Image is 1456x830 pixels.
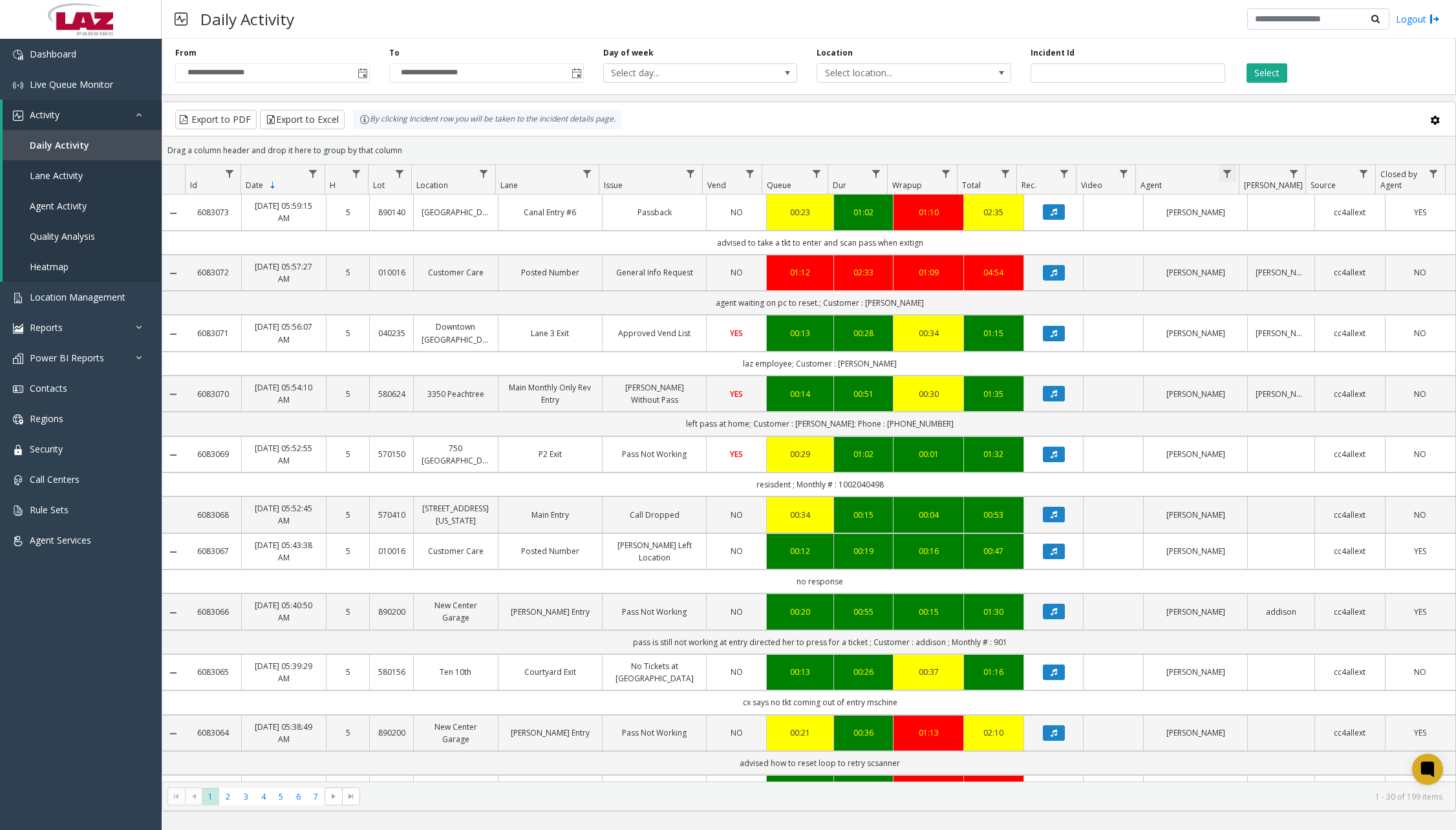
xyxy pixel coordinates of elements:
[775,509,826,521] a: 00:34
[389,47,400,59] label: To
[682,165,700,182] a: Issue Filter Menu
[1323,509,1377,521] a: cc4allext
[378,327,405,339] a: 040235
[1256,388,1307,400] a: [PERSON_NAME]
[30,291,125,303] span: Location Management
[842,545,886,557] a: 00:19
[775,266,826,279] div: 01:12
[175,110,257,129] button: Export to PDF
[972,266,1016,279] a: 04:54
[334,545,362,557] a: 5
[901,606,956,618] a: 00:15
[714,666,758,678] a: NO
[972,666,1016,678] a: 01:16
[1323,606,1377,618] a: cc4allext
[867,165,884,182] a: Dur Filter Menu
[714,327,758,339] a: YES
[730,328,743,339] span: YES
[506,666,594,678] a: Courtyard Exit
[901,266,956,279] a: 01:09
[610,381,698,406] a: [PERSON_NAME] Without Pass
[775,448,826,460] a: 00:29
[185,412,1455,436] td: left pass at home; Customer : [PERSON_NAME]; Phone : [PHONE_NUMBER]
[3,251,162,282] a: Heatmap
[1393,266,1448,279] a: NO
[250,442,318,467] a: [DATE] 05:52:55 AM
[775,606,826,618] a: 00:20
[378,448,405,460] a: 570150
[422,388,490,400] a: 3350 Peachtree
[506,206,594,218] a: Canal Entry #6
[901,327,956,339] div: 00:34
[901,206,956,218] a: 01:10
[1151,327,1239,339] a: [PERSON_NAME]
[30,48,76,60] span: Dashboard
[1393,509,1448,521] a: NO
[185,690,1455,714] td: cx says no tkt coming out of entry mschine
[604,64,758,82] span: Select day...
[30,321,63,334] span: Reports
[842,448,886,460] a: 01:02
[13,536,23,546] img: 'icon'
[1151,666,1239,678] a: [PERSON_NAME]
[3,191,162,221] a: Agent Activity
[1323,266,1377,279] a: cc4allext
[808,165,825,182] a: Queue Filter Menu
[972,606,1016,618] a: 01:30
[334,206,362,218] a: 5
[937,165,954,182] a: Wrapup Filter Menu
[422,502,490,527] a: [STREET_ADDRESS][US_STATE]
[1393,327,1448,339] a: NO
[3,130,162,160] a: Daily Activity
[378,606,405,618] a: 890200
[30,412,63,425] span: Regions
[193,327,233,339] a: 6083071
[731,606,743,617] span: NO
[972,327,1016,339] a: 01:15
[714,545,758,557] a: NO
[972,509,1016,521] div: 00:53
[1323,666,1377,678] a: cc4allext
[901,727,956,739] a: 01:13
[1323,388,1377,400] a: cc4allext
[162,547,185,557] a: Collapse Details
[30,109,59,121] span: Activity
[185,569,1455,593] td: no response
[610,327,698,339] a: Approved Vend List
[775,666,826,678] a: 00:13
[30,504,69,516] span: Rule Sets
[422,266,490,279] a: Customer Care
[250,660,318,685] a: [DATE] 05:39:29 AM
[1323,545,1377,557] a: cc4allext
[506,327,594,339] a: Lane 3 Exit
[972,448,1016,460] a: 01:32
[13,475,23,485] img: 'icon'
[13,384,23,394] img: 'icon'
[775,206,826,218] a: 00:23
[185,352,1455,376] td: laz employee; Customer : [PERSON_NAME]
[1393,206,1448,218] a: YES
[842,509,886,521] a: 00:15
[1393,666,1448,678] a: NO
[714,606,758,618] a: NO
[334,727,362,739] a: 5
[220,165,238,182] a: Id Filter Menu
[1396,12,1440,26] a: Logout
[1414,449,1426,460] span: NO
[250,200,318,224] a: [DATE] 05:59:15 AM
[731,666,743,677] span: NO
[250,502,318,527] a: [DATE] 05:52:45 AM
[842,388,886,400] div: 00:51
[1151,448,1239,460] a: [PERSON_NAME]
[1393,388,1448,400] a: NO
[1323,206,1377,218] a: cc4allext
[13,50,23,60] img: 'icon'
[30,261,69,273] span: Heatmap
[250,599,318,624] a: [DATE] 05:40:50 AM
